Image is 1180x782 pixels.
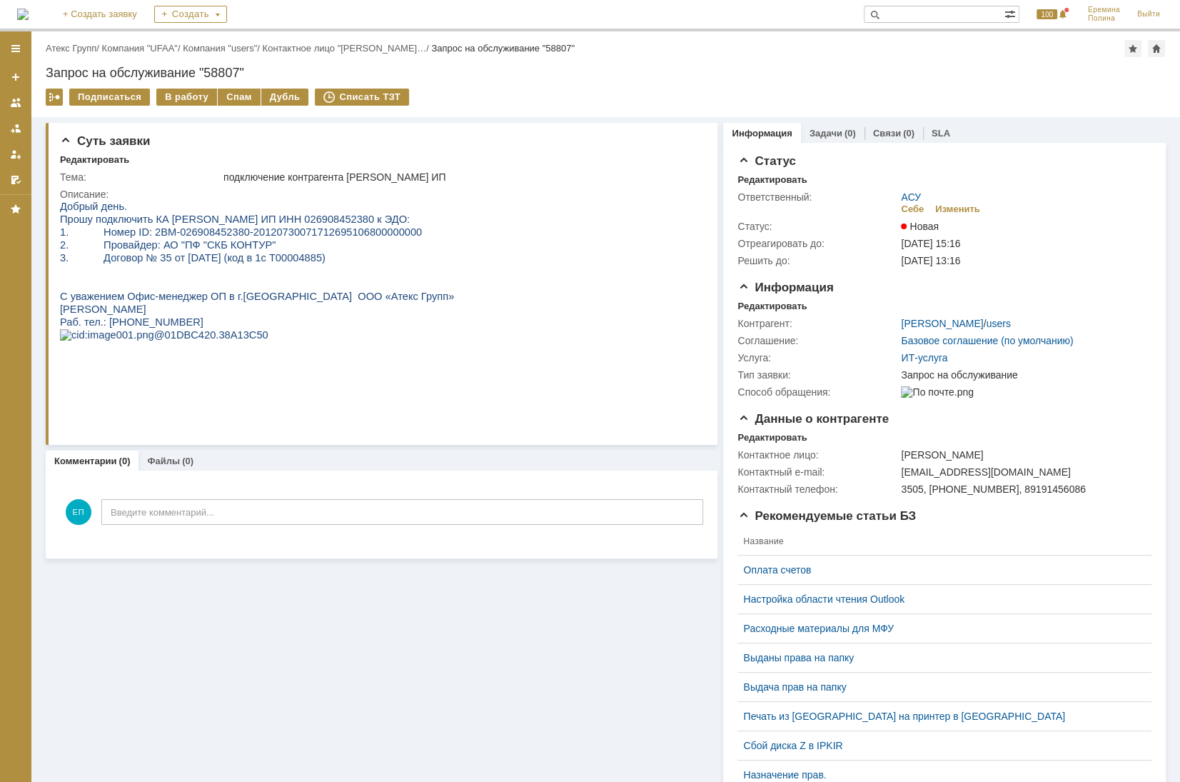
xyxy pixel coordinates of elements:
[182,456,193,466] div: (0)
[737,255,898,266] div: Решить до:
[737,449,898,461] div: Контактное лицо:
[901,352,947,364] a: ИТ-услуга
[737,412,889,426] span: Данные о контрагенте
[263,43,427,54] a: Контактное лицо "[PERSON_NAME]…
[60,154,129,166] div: Редактировать
[4,143,27,166] a: Мои заявки
[17,9,29,20] img: logo
[743,593,1134,605] a: Настройка области чтения Outlook
[737,191,898,203] div: Ответственный:
[102,43,178,54] a: Компания "UFAA"
[1088,6,1120,14] span: Еремина
[1088,14,1120,23] span: Полина
[901,318,1010,329] div: /
[737,318,898,329] div: Контрагент:
[901,221,939,232] span: Новая
[4,117,27,140] a: Заявки в моей ответственности
[60,171,221,183] div: Тема:
[46,89,63,106] div: Работа с массовостью
[732,128,792,139] a: Информация
[737,154,795,168] span: Статус
[4,169,27,191] a: Мои согласования
[737,301,807,312] div: Редактировать
[154,6,227,23] div: Создать
[1124,40,1141,57] div: Добавить в избранное
[901,191,921,203] a: АСУ
[147,456,180,466] a: Файлы
[932,128,950,139] a: SLA
[737,386,898,398] div: Способ обращения:
[119,456,131,466] div: (0)
[935,204,980,215] div: Изменить
[17,9,29,20] a: Перейти на домашнюю страницу
[737,369,898,381] div: Тип заявки:
[46,43,96,54] a: Атекс Групп
[901,483,1144,495] div: 3505, [PHONE_NUMBER], 89191456086
[1148,40,1165,57] div: Сделать домашней страницей
[901,335,1073,346] a: Базовое соглашение (по умолчанию)
[46,66,1166,80] div: Запрос на обслуживание "58807"
[737,528,1140,556] th: Название
[737,238,898,249] div: Отреагировать до:
[737,221,898,232] div: Статус:
[737,483,898,495] div: Контактный телефон:
[901,238,960,249] span: [DATE] 15:16
[743,711,1134,722] a: Печать из [GEOGRAPHIC_DATA] на принтер в [GEOGRAPHIC_DATA]
[901,369,1144,381] div: Запрос на обслуживание
[4,66,27,89] a: Создать заявку
[743,769,1134,781] a: Назначение прав.
[810,128,842,139] a: Задачи
[901,204,924,215] div: Себе
[743,623,1134,634] a: Расходные материалы для МФУ
[737,335,898,346] div: Соглашение:
[901,386,973,398] img: По почте.png
[844,128,856,139] div: (0)
[60,134,150,148] span: Суть заявки
[4,91,27,114] a: Заявки на командах
[737,432,807,443] div: Редактировать
[46,43,102,54] div: /
[873,128,901,139] a: Связи
[743,740,1134,751] a: Сбой диска Z в IPKIR
[737,174,807,186] div: Редактировать
[60,189,700,200] div: Описание:
[183,43,257,54] a: Компания "users"
[223,171,697,183] div: подключение контрагента [PERSON_NAME] ИП
[901,255,960,266] span: [DATE] 13:16
[1004,6,1019,20] span: Расширенный поиск
[737,352,898,364] div: Услуга:
[737,466,898,478] div: Контактный e-mail:
[183,43,262,54] div: /
[54,456,117,466] a: Комментарии
[901,466,1144,478] div: [EMAIL_ADDRESS][DOMAIN_NAME]
[737,509,916,523] span: Рекомендуемые статьи БЗ
[901,318,983,329] a: [PERSON_NAME]
[743,652,1134,663] a: Выданы права на папку
[431,43,575,54] div: Запрос на обслуживание "58807"
[263,43,432,54] div: /
[737,281,833,294] span: Информация
[986,318,1010,329] a: users
[66,499,91,525] span: ЕП
[901,449,1144,461] div: [PERSON_NAME]
[102,43,183,54] div: /
[903,128,914,139] div: (0)
[743,681,1134,693] a: Выдача прав на папку
[743,564,1134,576] a: Оплата счетов
[1037,9,1057,19] span: 100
